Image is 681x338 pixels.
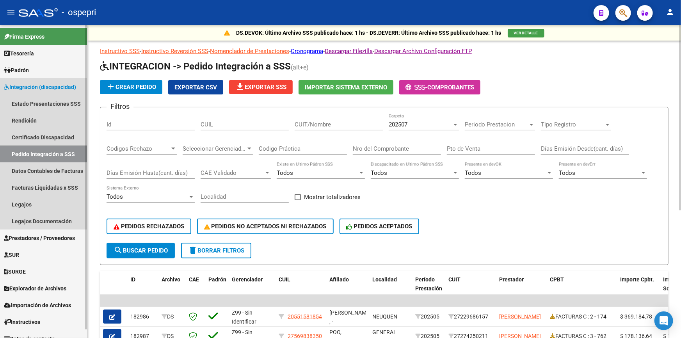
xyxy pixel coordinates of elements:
[445,271,496,306] datatable-header-cell: CUIT
[127,271,158,306] datatable-header-cell: ID
[465,121,528,128] span: Periodo Prestacion
[448,312,493,321] div: 27229686157
[329,276,349,283] span: Afiliado
[340,219,420,234] button: PEDIDOS ACEPTADOS
[174,84,217,91] span: Exportar CSV
[189,276,199,283] span: CAE
[427,84,474,91] span: Comprobantes
[412,271,445,306] datatable-header-cell: Período Prestación
[4,267,26,276] span: SURGE
[107,145,170,152] span: Codigos Rechazo
[158,271,186,306] datatable-header-cell: Archivo
[114,223,184,230] span: PEDIDOS RECHAZADOS
[236,28,501,37] p: DS.DEVOK: Último Archivo SSS publicado hace: 1 hs - DS.DEVERR: Último Archivo SSS publicado hace:...
[208,276,226,283] span: Padrón
[4,234,75,242] span: Prestadores / Proveedores
[499,276,524,283] span: Prestador
[550,312,614,321] div: FACTURAS C : 2 - 174
[559,169,575,176] span: Todos
[374,48,472,55] a: Descargar Archivo Configuración FTP
[197,219,334,234] button: PEDIDOS NO ACEPTADOS NI RECHAZADOS
[130,276,135,283] span: ID
[372,276,397,283] span: Localidad
[620,276,654,283] span: Importe Cpbt.
[399,80,480,94] button: -Comprobantes
[4,284,66,293] span: Explorador de Archivos
[232,276,263,283] span: Gerenciador
[141,48,208,55] a: Instructivo Reversión SSS
[415,312,442,321] div: 202505
[4,318,40,326] span: Instructivos
[415,276,442,292] span: Período Prestación
[186,271,205,306] datatable-header-cell: CAE
[291,48,323,55] a: Cronograma
[232,310,256,325] span: Z99 - Sin Identificar
[288,313,322,320] span: 20551581854
[235,84,286,91] span: Exportar SSS
[107,219,191,234] button: PEDIDOS RECHAZADOS
[107,243,175,258] button: Buscar Pedido
[107,101,133,112] h3: Filtros
[541,121,604,128] span: Tipo Registro
[62,4,96,21] span: - ospepri
[201,169,264,176] span: CAE Validado
[4,49,34,58] span: Tesorería
[162,312,183,321] div: DS
[448,276,461,283] span: CUIT
[325,48,373,55] a: Descargar Filezilla
[106,84,156,91] span: Crear Pedido
[188,247,244,254] span: Borrar Filtros
[514,31,538,35] span: VER DETALLE
[299,80,393,94] button: Importar Sistema Externo
[279,276,290,283] span: CUIL
[130,312,155,321] div: 182986
[205,271,229,306] datatable-header-cell: Padrón
[617,271,660,306] datatable-header-cell: Importe Cpbt.
[547,271,617,306] datatable-header-cell: CPBT
[389,121,407,128] span: 202507
[499,313,541,320] span: [PERSON_NAME]
[465,169,481,176] span: Todos
[100,47,669,55] p: - - - - -
[329,310,371,325] span: [PERSON_NAME] , -
[188,245,197,255] mat-icon: delete
[369,271,412,306] datatable-header-cell: Localidad
[508,29,544,37] button: VER DETALLE
[235,82,245,91] mat-icon: file_download
[204,223,327,230] span: PEDIDOS NO ACEPTADOS NI RECHAZADOS
[496,271,547,306] datatable-header-cell: Prestador
[665,7,675,17] mat-icon: person
[326,271,369,306] datatable-header-cell: Afiliado
[4,66,29,75] span: Padrón
[277,169,293,176] span: Todos
[181,243,251,258] button: Borrar Filtros
[106,82,116,91] mat-icon: add
[276,271,326,306] datatable-header-cell: CUIL
[107,193,123,200] span: Todos
[347,223,413,230] span: PEDIDOS ACEPTADOS
[183,145,246,152] span: Seleccionar Gerenciador
[162,276,180,283] span: Archivo
[168,80,223,94] button: Exportar CSV
[371,169,387,176] span: Todos
[291,64,309,71] span: (alt+e)
[405,84,427,91] span: -
[372,313,397,320] span: NEUQUEN
[305,84,387,91] span: Importar Sistema Externo
[304,192,361,202] span: Mostrar totalizadores
[4,301,71,310] span: Importación de Archivos
[4,83,76,91] span: Integración (discapacidad)
[229,80,293,94] button: Exportar SSS
[550,276,564,283] span: CPBT
[210,48,289,55] a: Nomenclador de Prestaciones
[6,7,16,17] mat-icon: menu
[114,247,168,254] span: Buscar Pedido
[229,271,276,306] datatable-header-cell: Gerenciador
[4,251,19,259] span: SUR
[4,32,44,41] span: Firma Express
[654,311,673,330] div: Open Intercom Messenger
[620,313,652,320] span: $ 369.184,78
[114,245,123,255] mat-icon: search
[100,48,140,55] a: Instructivo SSS
[100,61,291,72] span: INTEGRACION -> Pedido Integración a SSS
